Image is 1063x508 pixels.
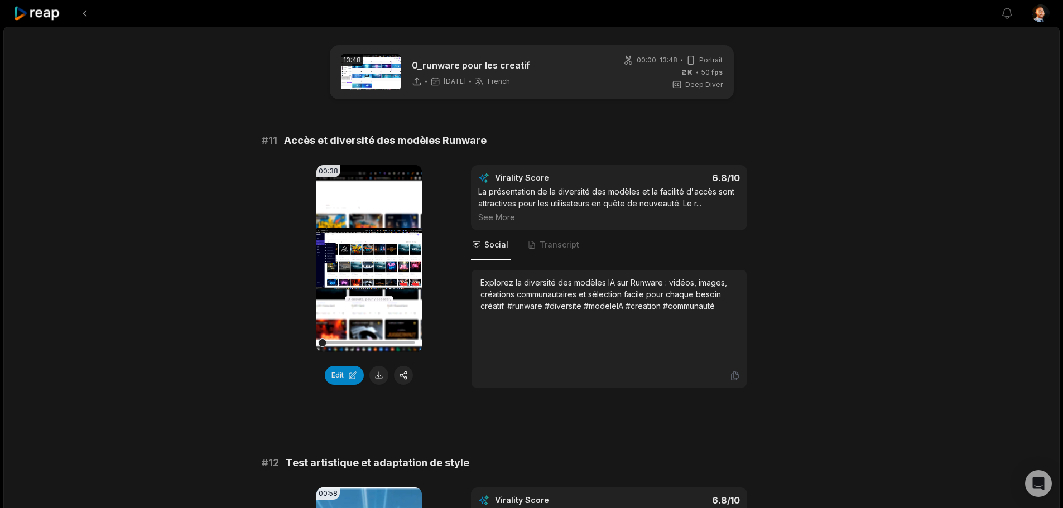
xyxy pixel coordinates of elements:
[284,133,487,148] span: Accès et diversité des modèles Runware
[478,211,740,223] div: See More
[685,80,723,90] span: Deep Diver
[286,455,469,471] span: Test artistique et adaptation de style
[325,366,364,385] button: Edit
[620,172,740,183] div: 6.8 /10
[262,133,277,148] span: # 11
[412,59,530,72] p: 0_runware pour les creatif
[341,54,363,66] div: 13:48
[699,55,723,65] span: Portrait
[488,77,510,86] span: French
[471,230,747,260] nav: Tabs
[637,55,677,65] span: 00:00 - 13:48
[484,239,508,250] span: Social
[316,165,422,352] video: Your browser does not support mp4 format.
[495,495,615,506] div: Virality Score
[620,495,740,506] div: 6.8 /10
[540,239,579,250] span: Transcript
[478,186,740,223] div: La présentation de la diversité des modèles et la facilité d'accès sont attractives pour les util...
[711,68,723,76] span: fps
[444,77,466,86] span: [DATE]
[480,277,738,312] div: Explorez la diversité des modèles IA sur Runware : vidéos, images, créations communautaires et sé...
[1025,470,1052,497] div: Open Intercom Messenger
[262,455,279,471] span: # 12
[701,67,723,78] span: 50
[495,172,615,183] div: Virality Score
